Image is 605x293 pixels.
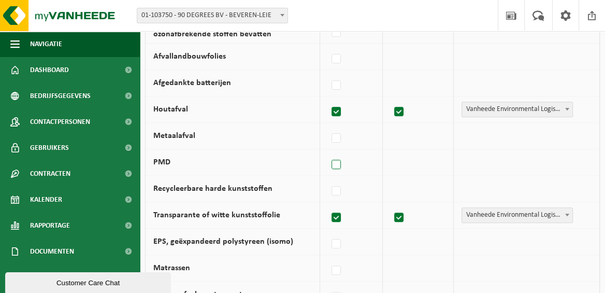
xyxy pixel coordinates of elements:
[30,187,62,213] span: Kalender
[30,161,70,187] span: Contracten
[30,213,70,239] span: Rapportage
[153,105,188,114] label: Houtafval
[462,102,573,117] span: Vanheede Environmental Logistics
[30,83,91,109] span: Bedrijfsgegevens
[153,264,190,272] label: Matrassen
[137,8,287,23] span: 01-103750 - 90 DEGREES BV - BEVEREN-LEIE
[30,264,77,290] span: Product Shop
[462,207,573,223] span: Vanheede Environmental Logistics
[153,52,226,61] label: Afvallandbouwfolies
[462,208,572,222] span: Vanheede Environmental Logistics
[153,211,280,219] label: Transparante of witte kunststoffolie
[153,185,272,193] label: Recycleerbare harde kunststoffen
[30,31,62,57] span: Navigatie
[153,132,195,140] label: Metaalafval
[153,158,170,166] label: PMD
[30,57,69,83] span: Dashboard
[462,102,572,117] span: Vanheede Environmental Logistics
[5,270,173,293] iframe: chat widget
[30,109,90,135] span: Contactpersonen
[153,79,231,87] label: Afgedankte batterijen
[153,238,293,246] label: EPS, geëxpandeerd polystyreen (isomo)
[30,239,74,264] span: Documenten
[30,135,69,161] span: Gebruikers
